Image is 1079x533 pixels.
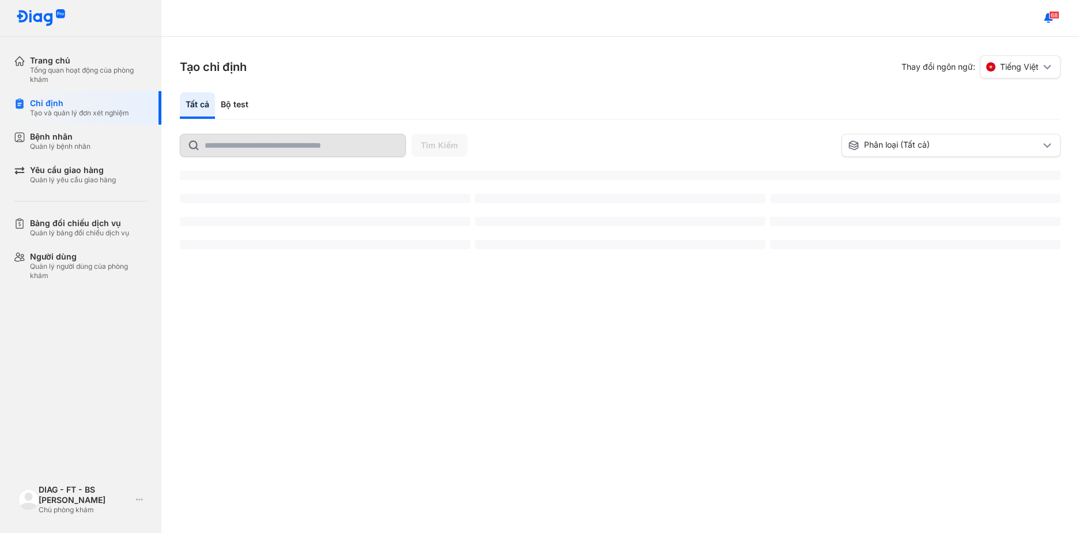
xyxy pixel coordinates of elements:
div: Quản lý người dùng của phòng khám [30,262,148,280]
div: Bệnh nhân [30,132,90,142]
span: ‌ [770,240,1061,249]
div: Tổng quan hoạt động của phòng khám [30,66,148,84]
span: ‌ [770,194,1061,203]
span: ‌ [770,217,1061,226]
div: Trang chủ [30,55,148,66]
h3: Tạo chỉ định [180,59,247,75]
span: ‌ [180,240,470,249]
div: Bộ test [215,92,254,119]
div: DIAG - FT - BS [PERSON_NAME] [39,485,131,505]
span: ‌ [475,217,765,226]
div: Tạo và quản lý đơn xét nghiệm [30,108,129,118]
div: Bảng đối chiếu dịch vụ [30,218,129,228]
div: Quản lý yêu cầu giao hàng [30,175,116,185]
div: Chủ phòng khám [39,505,131,515]
span: ‌ [180,171,1061,180]
div: Người dùng [30,252,148,262]
span: ‌ [180,194,470,203]
div: Yêu cầu giao hàng [30,165,116,175]
button: Tìm Kiếm [412,134,467,157]
span: ‌ [475,194,765,203]
div: Thay đổi ngôn ngữ: [901,55,1061,78]
img: logo [16,9,66,27]
div: Chỉ định [30,98,129,108]
div: Tất cả [180,92,215,119]
div: Quản lý bệnh nhân [30,142,90,151]
span: 68 [1049,11,1059,19]
span: ‌ [180,217,470,226]
img: logo [18,489,39,509]
span: ‌ [475,240,765,249]
div: Quản lý bảng đối chiếu dịch vụ [30,228,129,238]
